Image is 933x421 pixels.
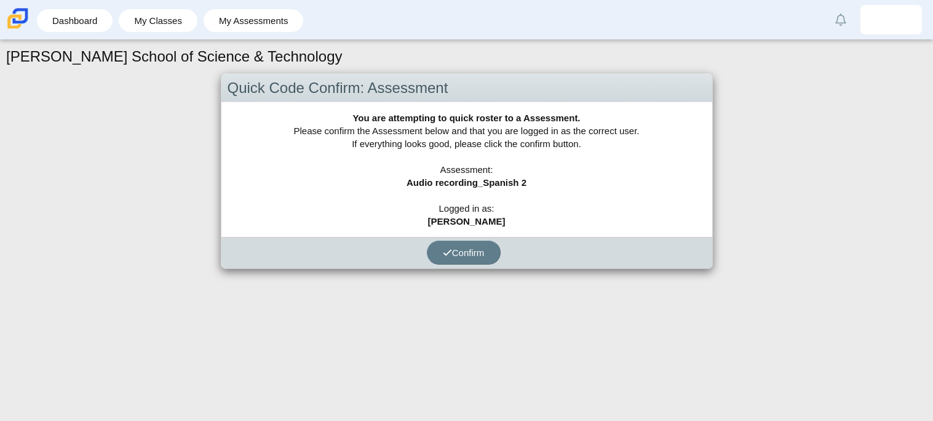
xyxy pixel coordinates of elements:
[427,241,501,265] button: Confirm
[221,74,712,103] div: Quick Code Confirm: Assessment
[210,9,298,32] a: My Assessments
[221,102,712,237] div: Please confirm the Assessment below and that you are logged in as the correct user. If everything...
[881,10,901,30] img: maya.ortiz.zbf2gt
[827,6,854,33] a: Alerts
[5,6,31,31] img: Carmen School of Science & Technology
[352,113,580,123] b: You are attempting to quick roster to a Assessment.
[6,46,343,67] h1: [PERSON_NAME] School of Science & Technology
[407,177,526,188] b: Audio recording_Spanish 2
[443,247,485,258] span: Confirm
[43,9,106,32] a: Dashboard
[125,9,191,32] a: My Classes
[5,23,31,33] a: Carmen School of Science & Technology
[428,216,506,227] b: [PERSON_NAME]
[860,5,922,34] a: maya.ortiz.zbf2gt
